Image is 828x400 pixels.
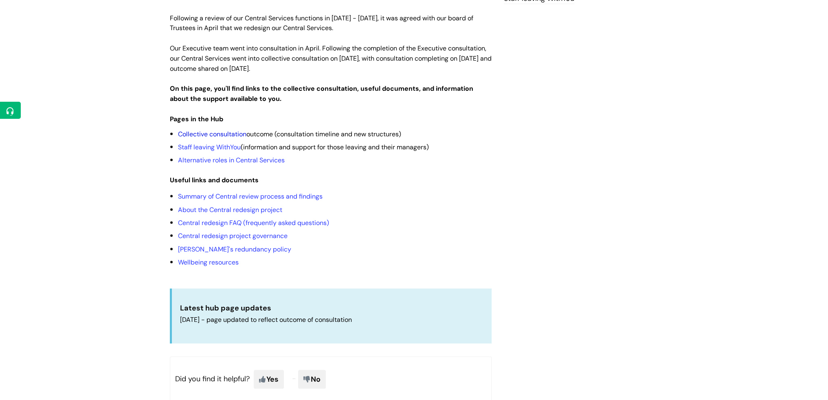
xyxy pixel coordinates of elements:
strong: On this page, you'll find links to the collective consultation, useful documents, and information... [170,84,473,103]
a: Wellbeing resources [178,258,239,267]
span: (information and support for those leaving and their managers) [178,143,429,151]
strong: Latest hub page updates [180,303,271,313]
span: Following a review of our Central Services functions in [DATE] - [DATE], it was agreed with our b... [170,14,473,33]
a: Alternative roles in Central Services [178,156,285,164]
strong: Pages in the Hub [170,115,223,123]
span: outcome (consultation timeline and new structures) [178,130,401,138]
a: About the Central redesign project [178,205,282,214]
a: Staff leaving WithYou [178,143,241,151]
a: Central redesign FAQ (frequently asked questions) [178,219,329,227]
a: Summary of Central review process and findings [178,192,323,201]
span: [DATE] - page updated to reflect outcome of consultation [180,315,352,324]
a: Collective consultation [178,130,246,138]
span: No [298,370,326,389]
span: Yes [254,370,284,389]
span: Our Executive team went into consultation in April. Following the completion of the Executive con... [170,44,492,73]
strong: Useful links and documents [170,176,259,184]
a: Central redesign project governance [178,232,288,240]
a: [PERSON_NAME]'s redundancy policy [178,245,291,254]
